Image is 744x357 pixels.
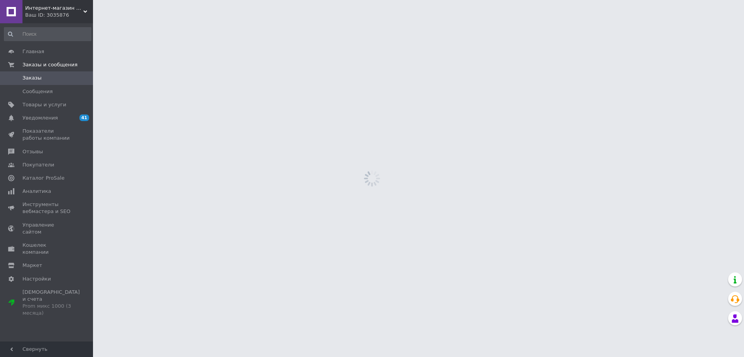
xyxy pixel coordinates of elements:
span: Покупатели [22,161,54,168]
span: 41 [79,114,89,121]
span: Отзывы [22,148,43,155]
span: Уведомления [22,114,58,121]
span: Кошелек компании [22,242,72,256]
span: Каталог ProSale [22,175,64,182]
span: Показатели работы компании [22,128,72,142]
span: Управление сайтом [22,222,72,236]
div: Ваш ID: 3035876 [25,12,93,19]
span: [DEMOGRAPHIC_DATA] и счета [22,289,80,317]
span: Интернет-магазин "BabyShoes" [25,5,83,12]
span: Товары и услуги [22,101,66,108]
span: Заказы и сообщения [22,61,77,68]
span: Инструменты вебмастера и SEO [22,201,72,215]
span: Заказы [22,75,41,81]
input: Поиск [4,27,91,41]
span: Маркет [22,262,42,269]
span: Главная [22,48,44,55]
span: Аналитика [22,188,51,195]
div: Prom микс 1000 (3 месяца) [22,303,80,317]
span: Сообщения [22,88,53,95]
span: Настройки [22,276,51,282]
